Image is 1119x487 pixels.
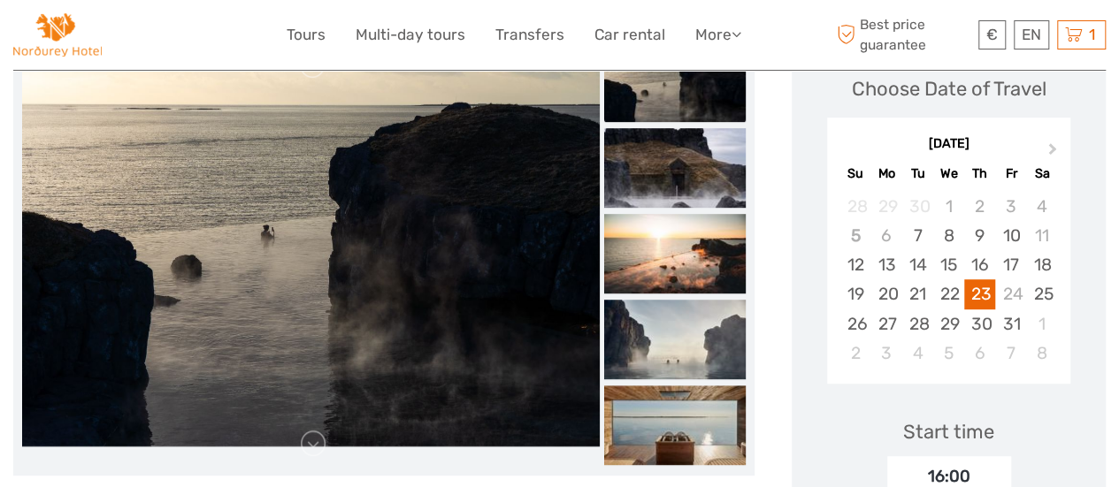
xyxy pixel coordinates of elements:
div: Choose Sunday, October 26th, 2025 [839,309,870,339]
div: Choose Thursday, October 23rd, 2025 [964,279,995,308]
img: 113f1c1039184c499df13734b153140c_slider_thumbnail.jpeg [604,300,746,379]
div: Choose Wednesday, November 5th, 2025 [933,339,964,368]
div: month 2025-10 [832,192,1064,368]
div: Th [964,162,995,186]
img: Norðurey Hótel [13,13,102,57]
div: Choose Friday, November 7th, 2025 [995,339,1026,368]
div: Choose Friday, October 17th, 2025 [995,250,1026,279]
div: Choose Monday, October 27th, 2025 [871,309,902,339]
div: Not available Monday, October 6th, 2025 [871,221,902,250]
div: Choose Sunday, November 2nd, 2025 [839,339,870,368]
div: EN [1014,20,1049,49]
div: Choose Monday, October 13th, 2025 [871,250,902,279]
div: Choose Friday, October 10th, 2025 [995,221,1026,250]
div: Choose Saturday, October 18th, 2025 [1026,250,1057,279]
img: c3e3385908ab4ed69fef30a3f37ebb32_slider_thumbnail.jpeg [604,385,746,465]
div: We [933,162,964,186]
div: Fr [995,162,1026,186]
a: Transfers [495,22,564,48]
div: Not available Thursday, October 2nd, 2025 [964,192,995,221]
div: Choose Wednesday, October 8th, 2025 [933,221,964,250]
div: Not available Tuesday, September 30th, 2025 [902,192,933,221]
div: Not available Saturday, October 4th, 2025 [1026,192,1057,221]
span: Best price guarantee [832,15,974,54]
div: Choose Friday, October 31st, 2025 [995,309,1026,339]
div: Tu [902,162,933,186]
div: [DATE] [827,135,1070,154]
div: Not available Wednesday, October 1st, 2025 [933,192,964,221]
div: Choose Thursday, October 16th, 2025 [964,250,995,279]
div: Choose Date of Travel [852,75,1046,103]
div: Sa [1026,162,1057,186]
img: 024db05b30754570b251af8aca4822ea_slider_thumbnail.jpeg [604,42,746,122]
div: Choose Tuesday, October 14th, 2025 [902,250,933,279]
div: Choose Monday, November 3rd, 2025 [871,339,902,368]
div: Not available Friday, October 24th, 2025 [995,279,1026,308]
div: Choose Wednesday, October 15th, 2025 [933,250,964,279]
div: Not available Friday, October 3rd, 2025 [995,192,1026,221]
div: Not available Monday, September 29th, 2025 [871,192,902,221]
div: Su [839,162,870,186]
div: Choose Tuesday, October 21st, 2025 [902,279,933,308]
div: Choose Monday, October 20th, 2025 [871,279,902,308]
div: Start time [903,418,994,445]
a: Multi-day tours [356,22,465,48]
div: Choose Sunday, October 19th, 2025 [839,279,870,308]
div: Not available Sunday, October 5th, 2025 [839,221,870,250]
a: More [695,22,741,48]
span: 1 [1086,26,1098,43]
a: Tours [287,22,326,48]
a: Car rental [594,22,665,48]
div: Choose Thursday, October 9th, 2025 [964,221,995,250]
div: Choose Thursday, November 6th, 2025 [964,339,995,368]
div: Not available Sunday, September 28th, 2025 [839,192,870,221]
div: Choose Tuesday, October 28th, 2025 [902,309,933,339]
img: 024db05b30754570b251af8aca4822ea_main_slider.jpeg [22,62,600,446]
div: Choose Sunday, October 12th, 2025 [839,250,870,279]
div: Choose Saturday, October 25th, 2025 [1026,279,1057,308]
div: Choose Wednesday, October 22nd, 2025 [933,279,964,308]
div: Choose Tuesday, November 4th, 2025 [902,339,933,368]
img: cbce84e0de604004b2de59a51d60093e_slider_thumbnail.jpeg [604,214,746,293]
div: Choose Thursday, October 30th, 2025 [964,309,995,339]
div: Not available Saturday, October 11th, 2025 [1026,221,1057,250]
img: 0c2a1a0ef63e4c2496731494faad7a89_slider_thumbnail.jpeg [604,128,746,208]
span: € [986,26,998,43]
div: Choose Tuesday, October 7th, 2025 [902,221,933,250]
div: Choose Saturday, November 1st, 2025 [1026,309,1057,339]
button: Next Month [1040,140,1069,168]
div: Mo [871,162,902,186]
div: Choose Saturday, November 8th, 2025 [1026,339,1057,368]
div: Choose Wednesday, October 29th, 2025 [933,309,964,339]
